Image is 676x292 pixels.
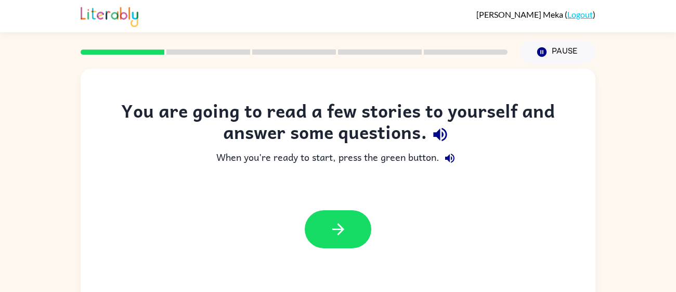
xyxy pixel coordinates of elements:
[476,9,595,19] div: ( )
[476,9,565,19] span: [PERSON_NAME] Meka
[101,100,575,148] div: You are going to read a few stories to yourself and answer some questions.
[567,9,593,19] a: Logout
[101,148,575,169] div: When you're ready to start, press the green button.
[81,4,138,27] img: Literably
[520,40,595,64] button: Pause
